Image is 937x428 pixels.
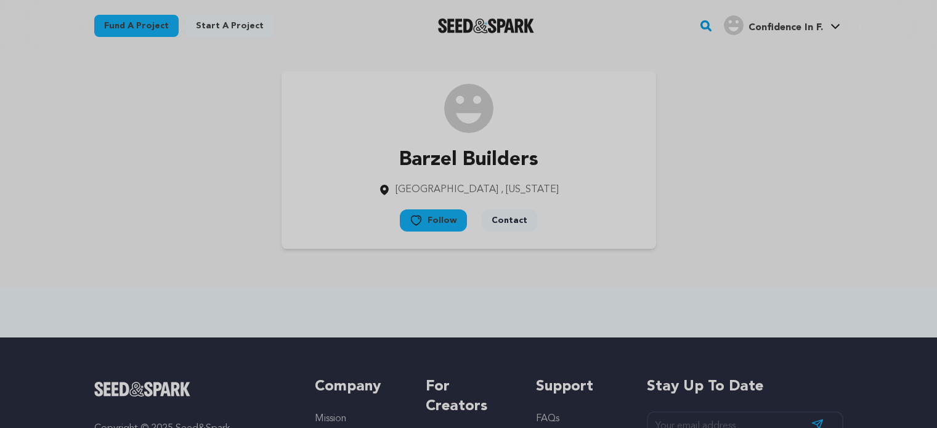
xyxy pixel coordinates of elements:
img: /img/default-images/user/medium/user.png image [444,84,493,133]
a: Mission [315,414,346,424]
h5: Company [315,377,400,397]
a: Seed&Spark Homepage [438,18,535,33]
a: Fund a project [94,15,179,37]
a: Confidence In F.'s Profile [721,13,843,35]
h5: Stay up to date [647,377,843,397]
span: Confidence In F. [748,23,823,33]
a: Seed&Spark Homepage [94,382,291,397]
h5: For Creators [426,377,511,416]
a: Start a project [186,15,274,37]
span: Confidence In F.'s Profile [721,13,843,39]
h5: Support [536,377,622,397]
img: user.png [724,15,744,35]
button: Follow [400,209,467,232]
button: Contact [482,209,537,232]
a: FAQs [536,414,559,424]
img: Seed&Spark Logo [94,382,191,397]
span: [GEOGRAPHIC_DATA] [395,185,498,195]
img: Seed&Spark Logo Dark Mode [438,18,535,33]
div: Confidence In F.'s Profile [724,15,823,35]
p: Barzel Builders [378,145,559,175]
span: , [US_STATE] [501,185,559,195]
